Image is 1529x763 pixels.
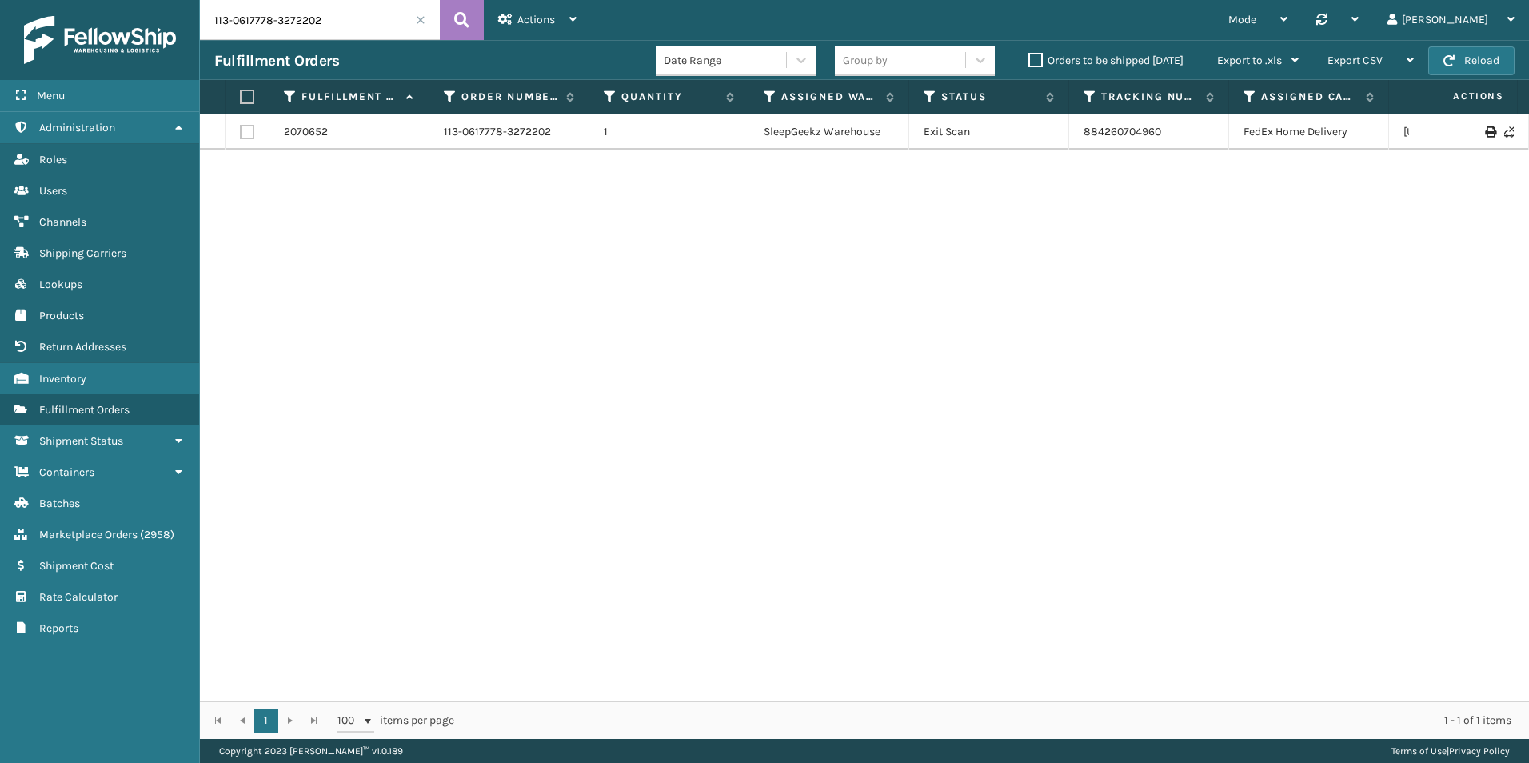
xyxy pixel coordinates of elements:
[1261,90,1358,104] label: Assigned Carrier Service
[1391,739,1510,763] div: |
[1504,126,1514,138] i: Never Shipped
[1428,46,1515,75] button: Reload
[39,590,118,604] span: Rate Calculator
[1028,54,1184,67] label: Orders to be shipped [DATE]
[39,309,84,322] span: Products
[909,114,1069,150] td: Exit Scan
[664,52,788,69] div: Date Range
[24,16,176,64] img: logo
[39,528,138,541] span: Marketplace Orders
[39,559,114,573] span: Shipment Cost
[517,13,555,26] span: Actions
[444,124,551,140] a: 113-0617778-3272202
[461,90,558,104] label: Order Number
[39,497,80,510] span: Batches
[1229,114,1389,150] td: FedEx Home Delivery
[1217,54,1282,67] span: Export to .xls
[39,465,94,479] span: Containers
[1403,83,1514,110] span: Actions
[1449,745,1510,757] a: Privacy Policy
[284,124,328,140] a: 2070652
[477,713,1511,729] div: 1 - 1 of 1 items
[781,90,878,104] label: Assigned Warehouse
[39,372,86,385] span: Inventory
[140,528,174,541] span: ( 2958 )
[39,184,67,198] span: Users
[219,739,403,763] p: Copyright 2023 [PERSON_NAME]™ v 1.0.189
[39,278,82,291] span: Lookups
[337,713,361,729] span: 100
[39,434,123,448] span: Shipment Status
[301,90,398,104] label: Fulfillment Order Id
[39,121,115,134] span: Administration
[254,709,278,733] a: 1
[1228,13,1256,26] span: Mode
[214,51,339,70] h3: Fulfillment Orders
[843,52,888,69] div: Group by
[1084,125,1161,138] a: 884260704960
[621,90,718,104] label: Quantity
[749,114,909,150] td: SleepGeekz Warehouse
[39,215,86,229] span: Channels
[1327,54,1383,67] span: Export CSV
[941,90,1038,104] label: Status
[39,246,126,260] span: Shipping Carriers
[589,114,749,150] td: 1
[37,89,65,102] span: Menu
[1485,126,1495,138] i: Print Label
[39,621,78,635] span: Reports
[337,709,454,733] span: items per page
[1101,90,1198,104] label: Tracking Number
[39,403,130,417] span: Fulfillment Orders
[1391,745,1447,757] a: Terms of Use
[39,340,126,354] span: Return Addresses
[39,153,67,166] span: Roles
